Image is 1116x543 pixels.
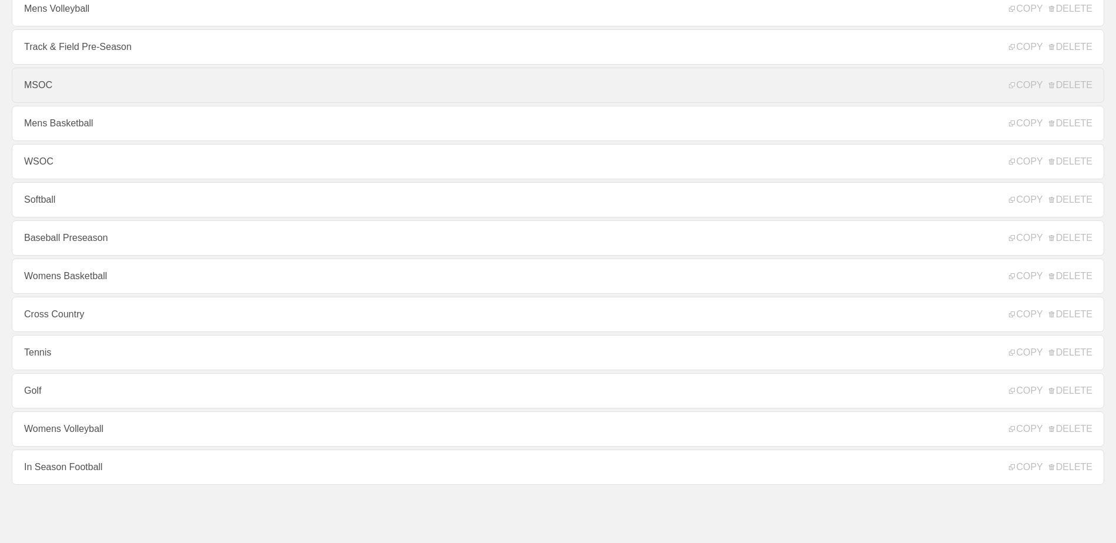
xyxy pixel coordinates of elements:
span: COPY [1009,309,1042,320]
span: DELETE [1049,386,1092,396]
span: DELETE [1049,309,1092,320]
span: DELETE [1049,462,1092,472]
span: DELETE [1049,347,1092,358]
span: COPY [1009,195,1042,205]
a: Baseball Preseason [12,220,1104,256]
span: COPY [1009,347,1042,358]
span: COPY [1009,386,1042,396]
a: Cross Country [12,297,1104,332]
span: COPY [1009,233,1042,243]
a: In Season Football [12,450,1104,485]
a: Mens Basketball [12,106,1104,141]
span: COPY [1009,118,1042,129]
span: COPY [1009,271,1042,281]
a: Golf [12,373,1104,408]
span: COPY [1009,42,1042,52]
span: DELETE [1049,424,1092,434]
span: DELETE [1049,271,1092,281]
span: DELETE [1049,42,1092,52]
a: Tennis [12,335,1104,370]
span: DELETE [1049,195,1092,205]
span: COPY [1009,80,1042,90]
span: COPY [1009,462,1042,472]
span: DELETE [1049,118,1092,129]
span: DELETE [1049,233,1092,243]
a: WSOC [12,144,1104,179]
a: Womens Basketball [12,259,1104,294]
span: DELETE [1049,4,1092,14]
a: MSOC [12,68,1104,103]
a: Womens Volleyball [12,411,1104,447]
span: COPY [1009,4,1042,14]
iframe: Chat Widget [1057,487,1116,543]
a: Track & Field Pre-Season [12,29,1104,65]
span: DELETE [1049,80,1092,90]
a: Softball [12,182,1104,217]
span: DELETE [1049,156,1092,167]
span: COPY [1009,156,1042,167]
span: COPY [1009,424,1042,434]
